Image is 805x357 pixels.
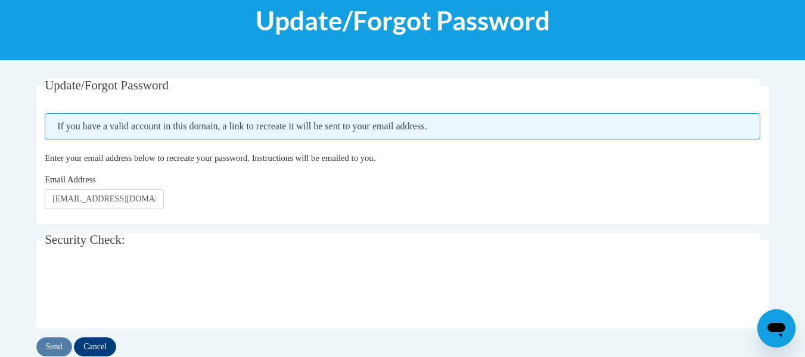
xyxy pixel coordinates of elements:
[45,267,226,313] iframe: reCAPTCHA
[74,337,116,356] input: Cancel
[45,175,96,184] span: Email Address
[45,153,375,163] span: Enter your email address below to recreate your password. Instructions will be emailed to you.
[45,232,125,247] span: Security Check:
[757,309,795,347] iframe: Button to launch messaging window
[45,113,760,139] span: If you have a valid account in this domain, a link to recreate it will be sent to your email addr...
[45,78,169,92] span: Update/Forgot Password
[45,189,164,209] input: Email
[256,5,550,36] span: Update/Forgot Password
